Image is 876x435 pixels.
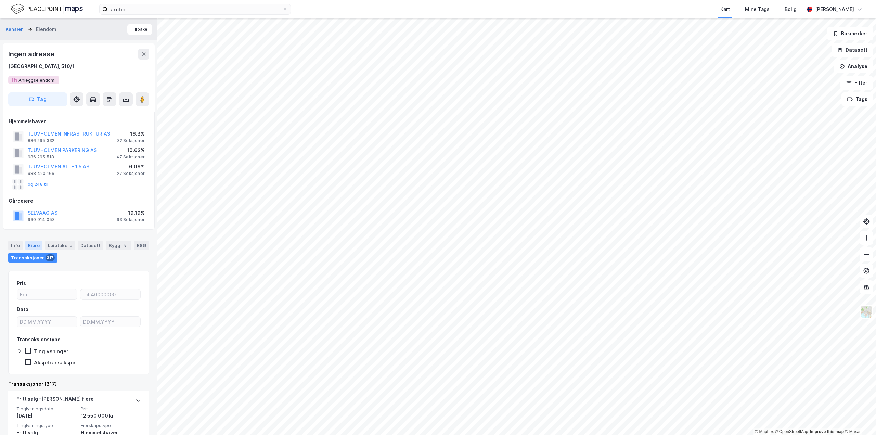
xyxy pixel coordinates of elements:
[28,217,55,222] div: 930 914 053
[16,423,77,428] span: Tinglysningstype
[8,92,67,106] button: Tag
[116,154,145,160] div: 47 Seksjoner
[117,171,145,176] div: 27 Seksjoner
[122,242,129,249] div: 5
[9,197,149,205] div: Gårdeiere
[815,5,854,13] div: [PERSON_NAME]
[127,24,152,35] button: Tilbake
[8,62,74,71] div: [GEOGRAPHIC_DATA], 510/1
[108,4,282,14] input: Søk på adresse, matrikkel, gårdeiere, leietakere eller personer
[117,163,145,171] div: 6.06%
[34,359,77,366] div: Aksjetransaksjon
[78,241,103,250] div: Datasett
[8,380,149,388] div: Transaksjoner (317)
[827,27,873,40] button: Bokmerker
[775,429,808,434] a: OpenStreetMap
[28,138,54,143] div: 886 295 332
[755,429,774,434] a: Mapbox
[81,406,141,412] span: Pris
[720,5,730,13] div: Kart
[28,154,54,160] div: 986 295 518
[16,412,77,420] div: [DATE]
[17,289,77,299] input: Fra
[785,5,797,13] div: Bolig
[834,60,873,73] button: Analyse
[117,138,145,143] div: 32 Seksjoner
[106,241,131,250] div: Bygg
[842,402,876,435] div: Kontrollprogram for chat
[134,241,149,250] div: ESG
[810,429,844,434] a: Improve this map
[11,3,83,15] img: logo.f888ab2527a4732fd821a326f86c7f29.svg
[117,209,145,217] div: 19.19%
[81,412,141,420] div: 12 550 000 kr
[28,171,54,176] div: 988 420 166
[80,289,140,299] input: Til 40000000
[842,402,876,435] iframe: Chat Widget
[117,217,145,222] div: 93 Seksjoner
[46,254,55,261] div: 317
[8,241,23,250] div: Info
[16,406,77,412] span: Tinglysningsdato
[860,305,873,318] img: Z
[34,348,68,355] div: Tinglysninger
[25,241,42,250] div: Eiere
[116,146,145,154] div: 10.62%
[117,130,145,138] div: 16.3%
[8,49,55,60] div: Ingen adresse
[832,43,873,57] button: Datasett
[36,25,56,34] div: Eiendom
[17,279,26,287] div: Pris
[9,117,149,126] div: Hjemmelshaver
[840,76,873,90] button: Filter
[8,253,57,263] div: Transaksjoner
[17,305,28,314] div: Dato
[45,241,75,250] div: Leietakere
[5,26,28,33] button: Kanalen 1
[841,92,873,106] button: Tags
[80,317,140,327] input: DD.MM.YYYY
[16,395,94,406] div: Fritt salg - [PERSON_NAME] flere
[81,423,141,428] span: Eierskapstype
[745,5,770,13] div: Mine Tags
[17,317,77,327] input: DD.MM.YYYY
[17,335,61,344] div: Transaksjonstype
